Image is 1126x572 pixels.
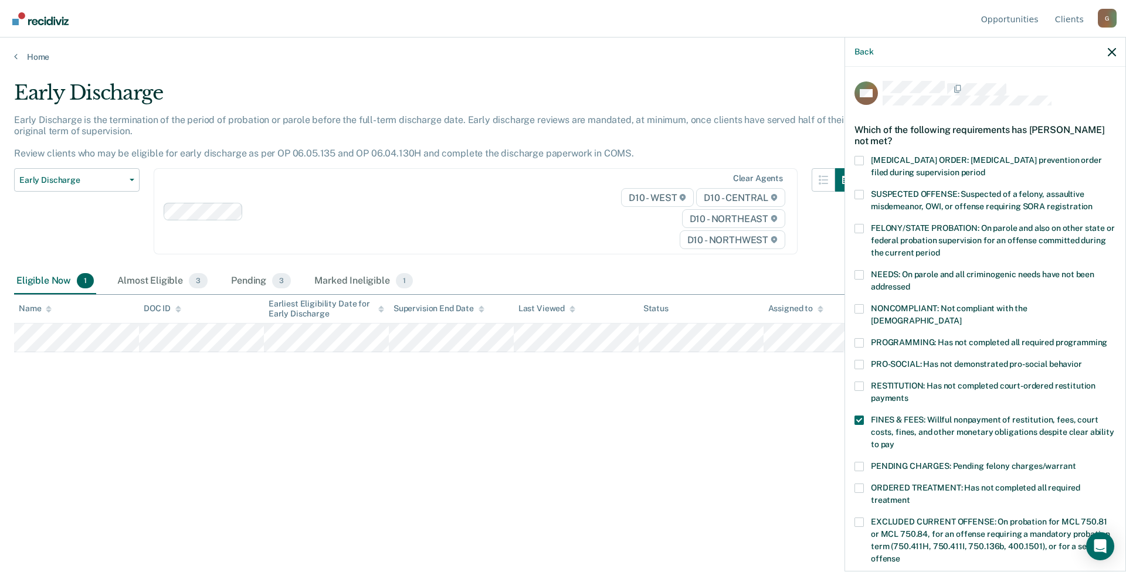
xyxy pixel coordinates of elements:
div: Assigned to [768,304,823,314]
div: Name [19,304,52,314]
span: 3 [272,273,291,288]
span: Early Discharge [19,175,125,185]
span: 3 [189,273,208,288]
div: Pending [229,268,293,294]
div: Marked Ineligible [312,268,415,294]
div: G [1098,9,1117,28]
span: EXCLUDED CURRENT OFFENSE: On probation for MCL 750.81 or MCL 750.84, for an offense requiring a m... [871,517,1110,563]
span: NONCOMPLIANT: Not compliant with the [DEMOGRAPHIC_DATA] [871,304,1027,325]
div: Early Discharge [14,81,859,114]
div: Supervision End Date [394,304,484,314]
span: PROGRAMMING: Has not completed all required programming [871,338,1107,347]
div: DOC ID [144,304,181,314]
button: Profile dropdown button [1098,9,1117,28]
button: Back [854,47,873,57]
span: 1 [396,273,413,288]
span: 1 [77,273,94,288]
span: RESTITUTION: Has not completed court-ordered restitution payments [871,381,1096,403]
span: [MEDICAL_DATA] ORDER: [MEDICAL_DATA] prevention order filed during supervision period [871,155,1102,177]
p: Early Discharge is the termination of the period of probation or parole before the full-term disc... [14,114,847,159]
div: Clear agents [733,173,783,183]
span: ORDERED TREATMENT: Has not completed all required treatment [871,483,1080,505]
span: D10 - WEST [621,188,694,207]
span: FELONY/STATE PROBATION: On parole and also on other state or federal probation supervision for an... [871,223,1115,257]
div: Earliest Eligibility Date for Early Discharge [269,299,384,319]
img: Recidiviz [12,12,69,25]
a: Home [14,52,1112,62]
span: NEEDS: On parole and all criminogenic needs have not been addressed [871,270,1094,291]
span: D10 - NORTHEAST [682,209,785,228]
span: D10 - NORTHWEST [680,230,785,249]
div: Open Intercom Messenger [1086,532,1114,560]
div: Status [643,304,669,314]
span: PENDING CHARGES: Pending felony charges/warrant [871,461,1076,471]
span: SUSPECTED OFFENSE: Suspected of a felony, assaultive misdemeanor, OWI, or offense requiring SORA ... [871,189,1093,211]
span: D10 - CENTRAL [696,188,785,207]
div: Which of the following requirements has [PERSON_NAME] not met? [854,115,1116,156]
div: Almost Eligible [115,268,210,294]
span: FINES & FEES: Willful nonpayment of restitution, fees, court costs, fines, and other monetary obl... [871,415,1114,449]
div: Last Viewed [518,304,575,314]
span: PRO-SOCIAL: Has not demonstrated pro-social behavior [871,359,1082,369]
div: Eligible Now [14,268,96,294]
